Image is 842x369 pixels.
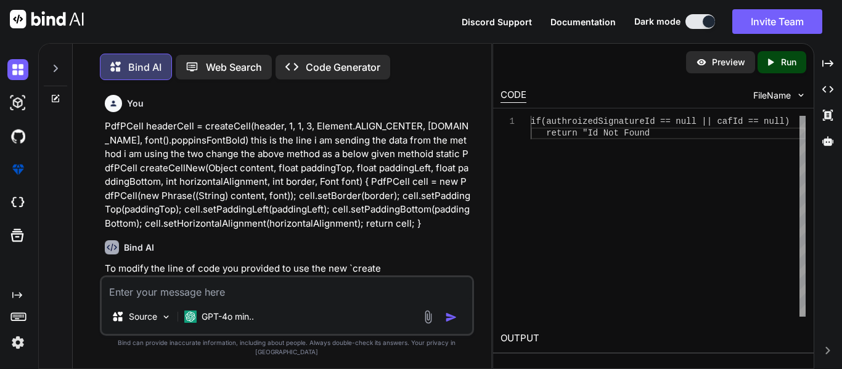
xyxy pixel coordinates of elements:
span: FileName [753,89,791,102]
img: darkAi-studio [7,92,28,113]
img: settings [7,332,28,353]
p: Source [129,310,157,323]
span: ll) [774,116,790,126]
p: To modify the line of code you provided to use the new `create [105,262,472,276]
img: Bind AI [10,10,84,28]
span: if(authroizedSignatureId == null || cafId == nu [531,116,774,126]
h6: Bind AI [124,241,154,254]
span: Discord Support [462,17,532,27]
p: Bind can provide inaccurate information, including about people. Always double-check its answers.... [100,338,474,357]
img: darkChat [7,59,28,80]
p: Preview [712,56,745,68]
img: Pick Models [161,312,171,322]
img: chevron down [796,90,806,100]
p: Bind AI [128,60,161,75]
button: Documentation [550,15,616,28]
p: Code Generator [306,60,380,75]
img: premium [7,159,28,180]
img: icon [445,311,457,323]
p: GPT-4o min.. [202,310,254,323]
span: Documentation [550,17,616,27]
img: GPT-4o mini [184,310,197,323]
img: attachment [421,310,435,324]
button: Discord Support [462,15,532,28]
p: Web Search [206,60,262,75]
button: Invite Team [732,9,822,34]
span: Dark mode [634,15,681,28]
img: cloudideIcon [7,192,28,213]
h2: OUTPUT [493,324,814,353]
img: githubDark [7,126,28,147]
img: preview [696,57,707,68]
p: PdfPCell headerCell = createCell(header, 1, 1, 3, Element.ALIGN_CENTER, [DOMAIN_NAME], font().pop... [105,120,472,230]
div: CODE [501,88,526,103]
p: Run [781,56,796,68]
span: return "Id Not Found [546,128,650,138]
div: 1 [501,116,515,128]
h6: You [127,97,144,110]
